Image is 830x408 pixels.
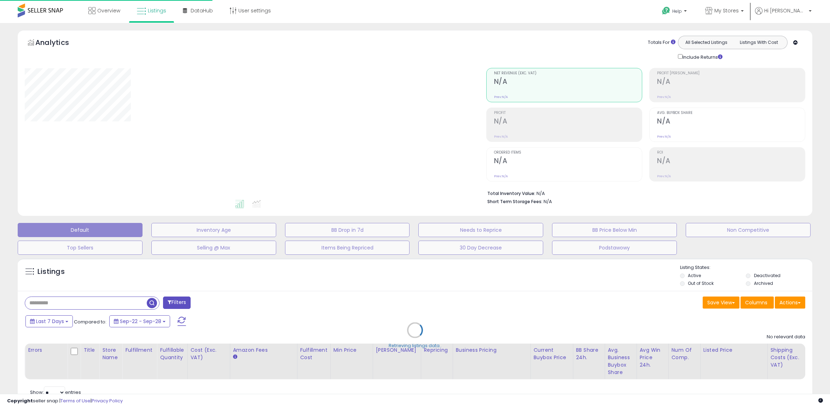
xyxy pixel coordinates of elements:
[487,189,800,197] li: N/A
[657,157,805,166] h2: N/A
[672,8,682,14] span: Help
[494,157,642,166] h2: N/A
[657,111,805,115] span: Avg. Buybox Share
[648,39,675,46] div: Totals For
[686,223,811,237] button: Non Competitive
[494,174,508,178] small: Prev: N/A
[494,134,508,139] small: Prev: N/A
[680,38,733,47] button: All Selected Listings
[657,71,805,75] span: Profit [PERSON_NAME]
[657,77,805,87] h2: N/A
[657,151,805,155] span: ROI
[657,174,671,178] small: Prev: N/A
[7,397,33,404] strong: Copyright
[673,53,731,61] div: Include Returns
[657,134,671,139] small: Prev: N/A
[148,7,166,14] span: Listings
[285,241,410,255] button: Items Being Repriced
[662,6,671,15] i: Get Help
[418,223,543,237] button: Needs to Reprice
[151,223,276,237] button: Inventory Age
[487,190,535,196] b: Total Inventory Value:
[151,241,276,255] button: Selling @ Max
[732,38,785,47] button: Listings With Cost
[494,111,642,115] span: Profit
[18,241,143,255] button: Top Sellers
[657,117,805,127] h2: N/A
[552,223,677,237] button: BB Price Below Min
[714,7,739,14] span: My Stores
[494,71,642,75] span: Net Revenue (Exc. VAT)
[97,7,120,14] span: Overview
[285,223,410,237] button: BB Drop in 7d
[494,77,642,87] h2: N/A
[657,95,671,99] small: Prev: N/A
[494,95,508,99] small: Prev: N/A
[494,151,642,155] span: Ordered Items
[18,223,143,237] button: Default
[552,241,677,255] button: Podstawowy
[544,198,552,205] span: N/A
[494,117,642,127] h2: N/A
[487,199,542,205] b: Short Term Storage Fees:
[35,38,83,49] h5: Analytics
[418,241,543,255] button: 30 Day Decrease
[755,7,812,23] a: Hi [PERSON_NAME]
[764,7,807,14] span: Hi [PERSON_NAME]
[389,343,442,349] div: Retrieving listings data..
[7,398,123,404] div: seller snap | |
[191,7,213,14] span: DataHub
[656,1,694,23] a: Help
